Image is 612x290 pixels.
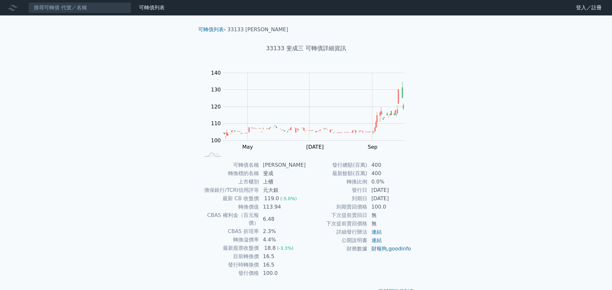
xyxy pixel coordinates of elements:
[306,228,368,236] td: 詳細發行辦法
[280,196,297,201] span: (-5.0%)
[306,169,368,178] td: 最新餘額(百萬)
[193,44,419,53] h1: 33133 斐成三 可轉債詳細資訊
[139,5,165,11] a: 可轉債列表
[306,220,368,228] td: 下次提前賣回價格
[227,26,288,33] li: 33133 [PERSON_NAME]
[211,104,221,110] tspan: 120
[211,137,221,144] tspan: 100
[368,203,412,211] td: 100.0
[201,244,259,252] td: 最新股票收盤價
[368,169,412,178] td: 400
[259,203,306,211] td: 113.94
[201,169,259,178] td: 轉換標的名稱
[259,161,306,169] td: [PERSON_NAME]
[28,2,131,13] input: 搜尋可轉債 代號／名稱
[571,3,607,13] a: 登入／註冊
[306,236,368,245] td: 公開說明書
[201,261,259,269] td: 發行時轉換價
[201,211,259,227] td: CBAS 權利金（百元報價）
[201,269,259,277] td: 發行價格
[306,211,368,220] td: 下次提前賣回日
[368,186,412,194] td: [DATE]
[306,203,368,211] td: 到期賣回價格
[259,252,306,261] td: 16.5
[306,161,368,169] td: 發行總額(百萬)
[371,229,382,235] a: 連結
[242,144,253,150] tspan: May
[201,252,259,261] td: 目前轉換價
[306,144,324,150] tspan: [DATE]
[259,269,306,277] td: 100.0
[211,120,221,126] tspan: 110
[368,211,412,220] td: 無
[198,26,226,33] li: ›
[201,161,259,169] td: 可轉債名稱
[263,195,280,202] div: 119.0
[259,169,306,178] td: 斐成
[201,236,259,244] td: 轉換溢價率
[259,236,306,244] td: 4.4%
[263,244,277,252] div: 18.8
[208,70,414,150] g: Chart
[201,194,259,203] td: 最新 CB 收盤價
[306,194,368,203] td: 到期日
[306,186,368,194] td: 發行日
[306,245,368,253] td: 財務數據
[368,178,412,186] td: 0.0%
[368,220,412,228] td: 無
[211,87,221,93] tspan: 130
[277,246,294,251] span: (-3.3%)
[201,186,259,194] td: 擔保銀行/TCRI信用評等
[201,178,259,186] td: 上市櫃別
[259,178,306,186] td: 上櫃
[368,144,378,150] tspan: Sep
[211,70,221,76] tspan: 140
[259,186,306,194] td: 元大銀
[368,245,412,253] td: ,
[201,227,259,236] td: CBAS 折現率
[259,261,306,269] td: 16.5
[306,178,368,186] td: 轉換比例
[198,26,224,33] a: 可轉債列表
[388,246,411,252] a: goodinfo
[368,194,412,203] td: [DATE]
[371,237,382,243] a: 連結
[259,227,306,236] td: 2.3%
[259,211,306,227] td: 6.48
[371,246,387,252] a: 財報狗
[368,161,412,169] td: 400
[201,203,259,211] td: 轉換價值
